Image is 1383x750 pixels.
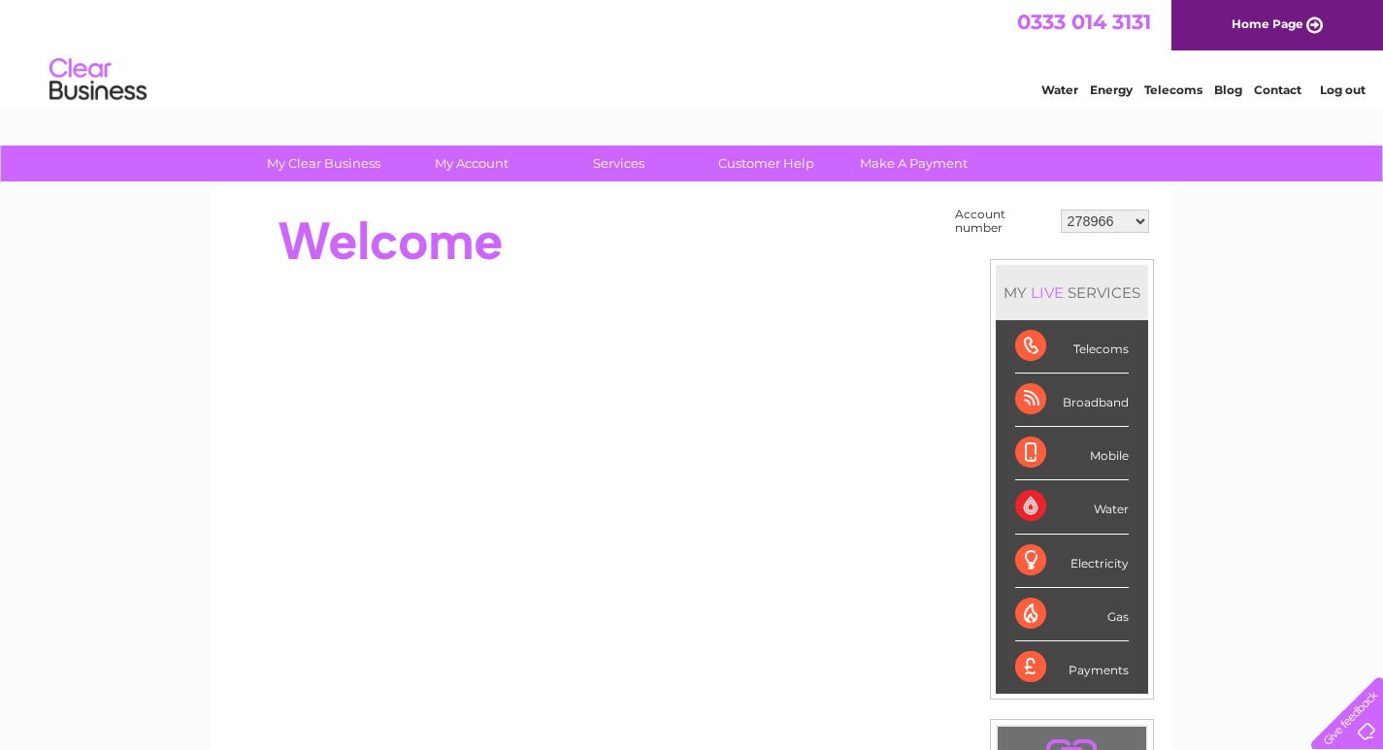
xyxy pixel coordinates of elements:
a: Water [1041,82,1078,97]
a: Contact [1254,82,1301,97]
a: My Clear Business [244,146,404,181]
div: Electricity [1015,535,1129,588]
div: Broadband [1015,374,1129,427]
a: My Account [391,146,551,181]
a: Telecoms [1144,82,1202,97]
td: Account number [950,203,1056,240]
a: Customer Help [686,146,846,181]
a: Energy [1090,82,1133,97]
div: Telecoms [1015,320,1129,374]
a: Services [539,146,699,181]
div: Gas [1015,588,1129,641]
div: Clear Business is a trading name of Verastar Limited (registered in [GEOGRAPHIC_DATA] No. 3667643... [234,11,1151,94]
a: Make A Payment [834,146,994,181]
a: Log out [1320,82,1366,97]
img: logo.png [49,50,148,110]
div: LIVE [1027,283,1068,302]
div: Water [1015,480,1129,534]
div: MY SERVICES [996,265,1148,320]
a: 0333 014 3131 [1017,10,1151,34]
a: Blog [1214,82,1242,97]
div: Payments [1015,641,1129,694]
div: Mobile [1015,427,1129,480]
